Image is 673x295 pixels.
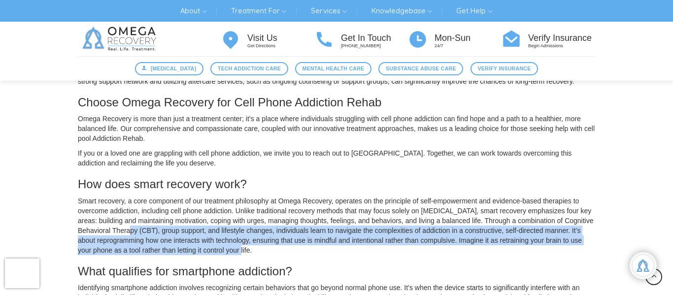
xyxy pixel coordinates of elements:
[528,33,595,43] h4: Verify Insurance
[224,3,294,19] a: Treatment For
[135,62,203,75] a: [MEDICAL_DATA]
[386,65,456,73] span: Substance Abuse Care
[378,62,463,75] a: Substance Abuse Care
[435,33,502,43] h4: Mon-Sun
[151,65,197,73] span: [MEDICAL_DATA]
[78,265,595,278] h3: What qualifies for smartphone addiction?
[221,29,314,50] a: Visit Us Get Directions
[78,114,595,143] p: Omega Recovery is more than just a treatment center; it’s a place where individuals struggling wi...
[78,178,595,191] h3: How does smart recovery work?
[314,29,408,50] a: Get In Touch [PHONE_NUMBER]
[303,3,354,19] a: Services
[502,29,595,50] a: Verify Insurance Begin Admissions
[173,3,214,19] a: About
[528,43,595,49] p: Begin Admissions
[247,43,314,49] p: Get Directions
[218,65,281,73] span: Tech Addiction Care
[477,65,531,73] span: Verify Insurance
[247,33,314,43] h4: Visit Us
[295,62,371,75] a: Mental Health Care
[78,148,595,168] p: If you or a loved one are grappling with cell phone addiction, we invite you to reach out to [GEO...
[5,259,39,288] iframe: reCAPTCHA
[78,96,595,109] h3: Choose Omega Recovery for Cell Phone Addiction Rehab
[435,43,502,49] p: 24/7
[78,22,164,56] img: Omega Recovery
[471,62,538,75] a: Verify Insurance
[78,196,595,255] p: Smart recovery, a core component of our treatment philosophy at Omega Recovery, operates on the p...
[210,62,288,75] a: Tech Addiction Care
[303,65,365,73] span: Mental Health Care
[341,43,408,49] p: [PHONE_NUMBER]
[449,3,500,19] a: Get Help
[364,3,439,19] a: Knowledgebase
[341,33,408,43] h4: Get In Touch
